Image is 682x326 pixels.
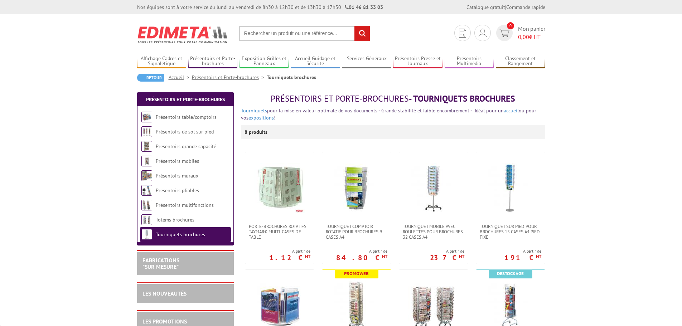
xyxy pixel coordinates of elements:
a: Présentoirs Presse et Journaux [393,55,442,67]
img: devis rapide [479,29,487,37]
a: accueil [504,107,519,114]
span: A partir de [269,248,310,254]
a: Exposition Grilles et Panneaux [240,55,289,67]
a: Présentoirs pliables [156,187,199,194]
a: Services Généraux [342,55,391,67]
span: Porte-Brochures Rotatifs Taymar® Multi-cases de table [249,224,310,240]
b: Destockage [497,271,524,277]
b: Promoweb [344,271,369,277]
a: Tourniquet comptoir rotatif pour brochures 9 cases A4 [322,224,391,240]
a: Accueil [169,74,192,81]
img: Présentoirs pliables [141,185,152,196]
div: Nos équipes sont à votre service du lundi au vendredi de 8h30 à 12h30 et de 13h30 à 17h30 [137,4,383,11]
span: 0 [507,22,514,29]
img: Edimeta [137,21,228,48]
img: Tourniquets brochures [141,229,152,240]
sup: HT [305,253,310,259]
a: Présentoirs muraux [156,172,198,179]
a: Présentoirs de sol sur pied [156,128,214,135]
a: FABRICATIONS"Sur Mesure" [142,257,179,270]
a: expositions [248,115,274,121]
a: LES NOUVEAUTÉS [142,290,187,297]
a: Présentoirs Multimédia [445,55,494,67]
span: A partir de [336,248,387,254]
img: devis rapide [499,29,509,37]
a: Totems brochures [156,216,194,223]
span: A partir de [504,248,541,254]
a: Présentoirs et Porte-brochures [146,96,225,103]
span: Tourniquet sur pied pour brochures 15 cases A4 Pied fixe [480,224,541,240]
img: Tourniquet sur pied pour brochures 15 cases A4 Pied fixe [485,163,536,213]
li: Tourniquets brochures [267,74,316,81]
a: Présentoirs multifonctions [156,202,214,208]
p: 84.80 € [336,256,387,260]
input: Rechercher un produit ou une référence... [239,26,370,41]
a: Catalogue gratuit [466,4,505,10]
a: Présentoirs grande capacité [156,143,216,150]
img: Présentoirs muraux [141,170,152,181]
div: | [466,4,545,11]
span: 0,00 [518,33,529,40]
a: Présentoirs et Porte-brochures [188,55,238,67]
span: Tourniquet mobile avec roulettes pour brochures 32 cases A4 [403,224,464,240]
a: Tourniquet sur pied pour brochures 15 cases A4 Pied fixe [476,224,545,240]
h1: - Tourniquets brochures [241,94,545,103]
span: Tourniquet comptoir rotatif pour brochures 9 cases A4 [326,224,387,240]
img: Présentoirs table/comptoirs [141,112,152,122]
img: Porte-Brochures Rotatifs Taymar® Multi-cases de table [255,163,305,213]
a: Présentoirs et Porte-brochures [192,74,267,81]
a: Accueil Guidage et Sécurité [291,55,340,67]
img: Présentoirs grande capacité [141,141,152,152]
img: Tourniquet comptoir rotatif pour brochures 9 cases A4 [332,163,382,213]
a: Classement et Rangement [496,55,545,67]
p: 237 € [430,256,464,260]
font: pour la mise en valeur optimale de vos documents - Grande stabilité et faible encombrement - Idéa... [241,107,536,121]
img: Totems brochures [141,214,152,225]
span: A partir de [430,248,464,254]
img: Présentoirs multifonctions [141,200,152,210]
input: rechercher [354,26,370,41]
a: Commande rapide [506,4,545,10]
a: Tourniquets brochures [156,231,205,238]
span: € HT [518,33,545,41]
img: Tourniquet mobile avec roulettes pour brochures 32 cases A4 [408,163,459,213]
a: Tourniquet mobile avec roulettes pour brochures 32 cases A4 [399,224,468,240]
img: devis rapide [459,29,466,38]
a: Affichage Cadres et Signalétique [137,55,187,67]
a: Présentoirs table/comptoirs [156,114,217,120]
p: 191 € [504,256,541,260]
strong: 01 46 81 33 03 [345,4,383,10]
a: Retour [137,74,164,82]
sup: HT [382,253,387,259]
span: Mon panier [518,25,545,41]
a: LES PROMOTIONS [142,318,187,325]
p: 8 produits [245,125,271,139]
a: Présentoirs mobiles [156,158,199,164]
a: Porte-Brochures Rotatifs Taymar® Multi-cases de table [245,224,314,240]
span: Présentoirs et Porte-brochures [271,93,409,104]
p: 1.12 € [269,256,310,260]
sup: HT [459,253,464,259]
a: devis rapide 0 Mon panier 0,00€ HT [494,25,545,41]
sup: HT [536,253,541,259]
img: Présentoirs mobiles [141,156,152,166]
a: Tourniquets [241,107,267,114]
img: Présentoirs de sol sur pied [141,126,152,137]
